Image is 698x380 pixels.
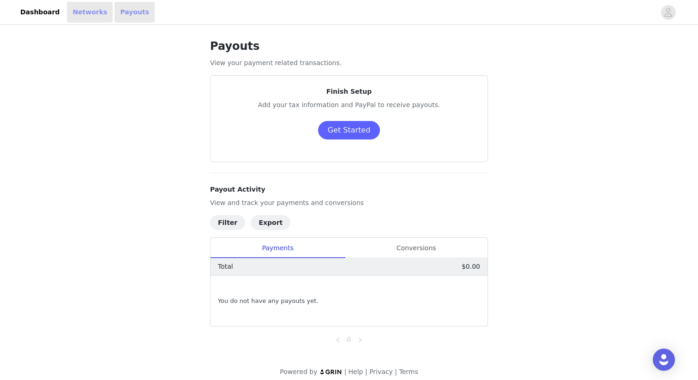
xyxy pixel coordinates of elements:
[210,38,488,54] h1: Payouts
[344,368,347,375] span: |
[332,334,343,345] li: Previous Page
[251,215,290,230] button: Export
[218,296,318,306] span: You do not have any payouts yet.
[345,238,487,259] div: Conversions
[280,368,317,375] span: Powered by
[365,368,367,375] span: |
[222,87,476,97] p: Finish Setup
[210,185,488,194] h4: Payout Activity
[369,368,393,375] a: Privacy
[318,121,380,139] button: Get Started
[210,198,488,208] p: View and track your payments and conversions
[462,262,480,271] p: $0.00
[344,334,354,344] a: 0
[319,369,343,375] img: logo
[343,334,355,345] li: 0
[211,238,345,259] div: Payments
[67,2,113,23] a: Networks
[218,262,233,271] p: Total
[395,368,397,375] span: |
[399,368,418,375] a: Terms
[355,334,366,345] li: Next Page
[653,349,675,371] div: Open Intercom Messenger
[357,337,363,343] i: icon: right
[15,2,65,23] a: Dashboard
[114,2,155,23] a: Payouts
[664,5,673,20] div: avatar
[349,368,363,375] a: Help
[210,215,245,230] button: Filter
[335,337,341,343] i: icon: left
[210,58,488,68] p: View your payment related transactions.
[222,100,476,110] p: Add your tax information and PayPal to receive payouts.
